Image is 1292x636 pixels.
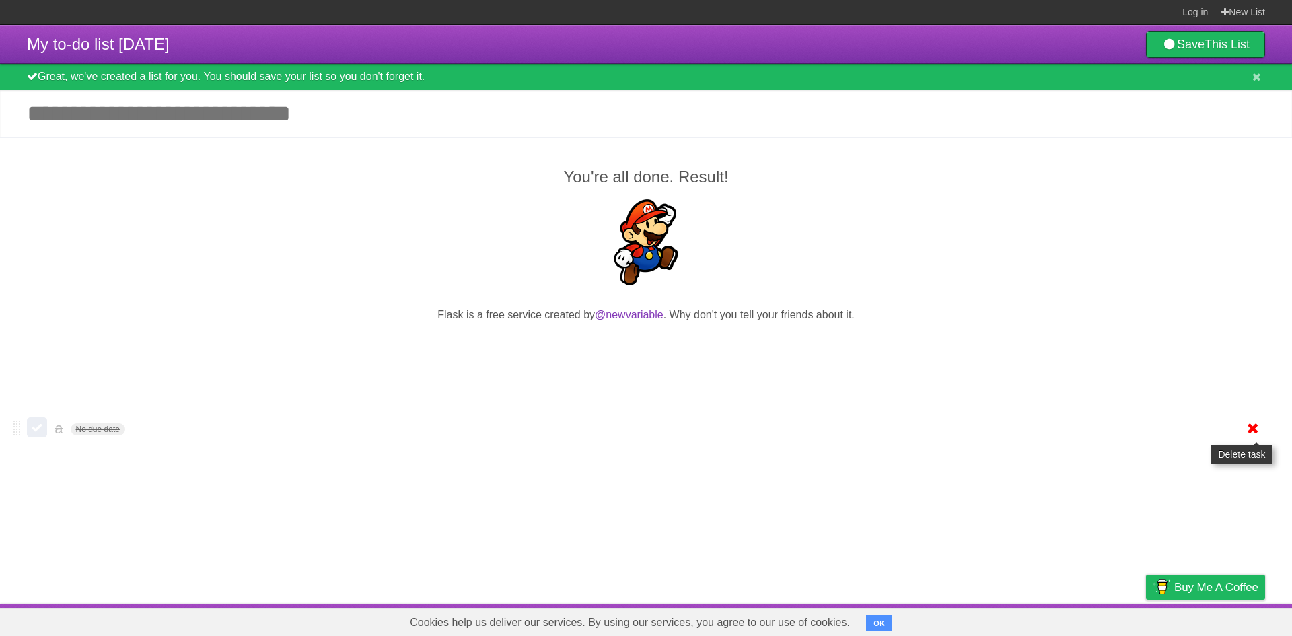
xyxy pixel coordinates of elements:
[55,420,66,437] span: a
[71,423,125,435] span: No due date
[396,609,863,636] span: Cookies help us deliver our services. By using our services, you agree to our use of cookies.
[866,615,892,631] button: OK
[1153,575,1171,598] img: Buy me a coffee
[603,199,689,285] img: Super Mario
[1146,31,1265,58] a: SaveThis List
[27,165,1265,189] h2: You're all done. Result!
[967,607,995,633] a: About
[1083,607,1112,633] a: Terms
[1174,575,1258,599] span: Buy me a coffee
[1180,607,1265,633] a: Suggest a feature
[27,307,1265,323] p: Flask is a free service created by . Why don't you tell your friends about it.
[1205,38,1250,51] b: This List
[1146,575,1265,600] a: Buy me a coffee
[1128,607,1163,633] a: Privacy
[27,35,170,53] span: My to-do list [DATE]
[595,309,663,320] a: @newvariable
[622,340,670,359] iframe: X Post Button
[27,417,47,437] label: Done
[1011,607,1066,633] a: Developers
